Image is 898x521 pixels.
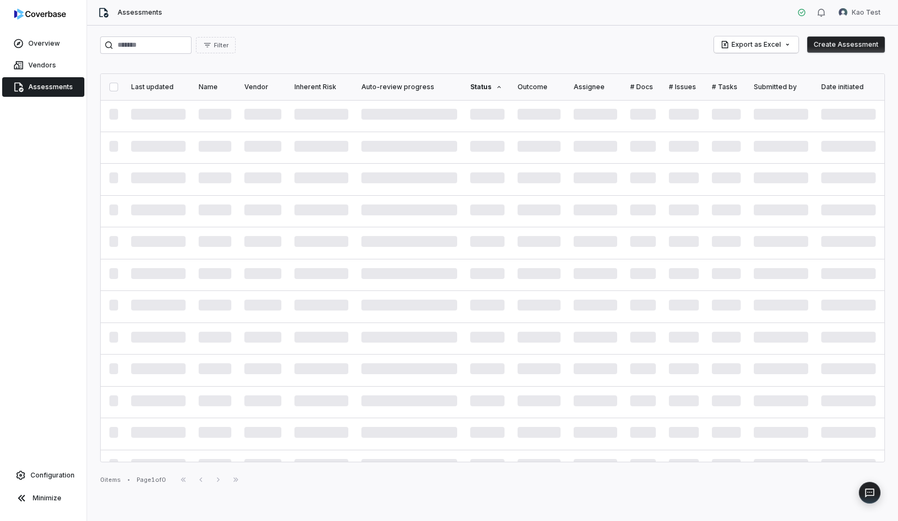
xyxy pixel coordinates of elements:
[137,476,166,484] div: Page 1 of 0
[754,83,809,91] div: Submitted by
[294,83,348,91] div: Inherent Risk
[100,476,121,484] div: 0 items
[131,83,186,91] div: Last updated
[361,83,457,91] div: Auto-review progress
[214,41,229,49] span: Filter
[832,4,887,21] button: Kao Test avatarKao Test
[807,36,885,53] button: Create Assessment
[2,55,84,75] a: Vendors
[2,34,84,53] a: Overview
[28,39,60,48] span: Overview
[852,8,881,17] span: Kao Test
[714,36,798,53] button: Export as Excel
[244,83,281,91] div: Vendor
[839,8,847,17] img: Kao Test avatar
[630,83,656,91] div: # Docs
[712,83,740,91] div: # Tasks
[127,476,130,483] div: •
[118,8,162,17] span: Assessments
[28,83,73,91] span: Assessments
[30,471,75,480] span: Configuration
[669,83,699,91] div: # Issues
[199,83,231,91] div: Name
[14,9,66,20] img: logo-D7KZi-bG.svg
[4,466,82,485] a: Configuration
[196,37,236,53] button: Filter
[470,83,505,91] div: Status
[4,487,82,509] button: Minimize
[574,83,617,91] div: Assignee
[28,61,56,70] span: Vendors
[33,494,61,503] span: Minimize
[2,77,84,97] a: Assessments
[821,83,876,91] div: Date initiated
[518,83,560,91] div: Outcome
